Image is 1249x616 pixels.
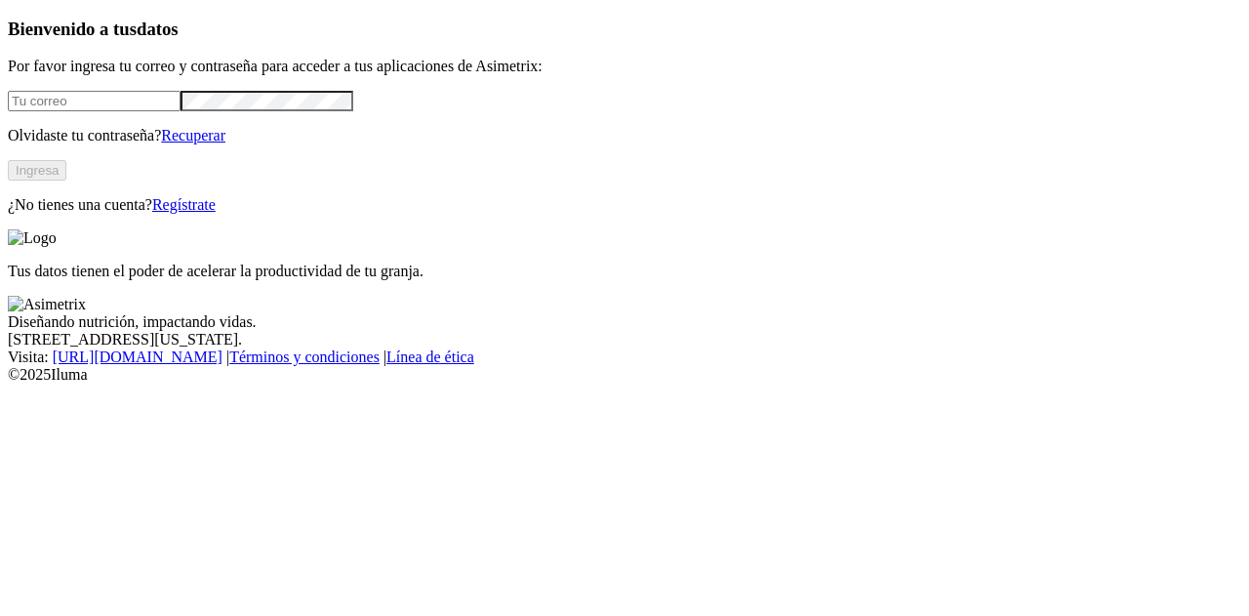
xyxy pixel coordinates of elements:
img: Logo [8,229,57,247]
img: Asimetrix [8,296,86,313]
input: Tu correo [8,91,181,111]
a: [URL][DOMAIN_NAME] [53,349,222,365]
div: Visita : | | [8,349,1241,366]
a: Línea de ética [386,349,474,365]
a: Recuperar [161,127,225,144]
div: Diseñando nutrición, impactando vidas. [8,313,1241,331]
p: ¿No tienes una cuenta? [8,196,1241,214]
a: Regístrate [152,196,216,213]
a: Términos y condiciones [229,349,380,365]
p: Tus datos tienen el poder de acelerar la productividad de tu granja. [8,263,1241,280]
button: Ingresa [8,160,66,181]
p: Por favor ingresa tu correo y contraseña para acceder a tus aplicaciones de Asimetrix: [8,58,1241,75]
p: Olvidaste tu contraseña? [8,127,1241,144]
span: datos [137,19,179,39]
div: © 2025 Iluma [8,366,1241,384]
h3: Bienvenido a tus [8,19,1241,40]
div: [STREET_ADDRESS][US_STATE]. [8,331,1241,349]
